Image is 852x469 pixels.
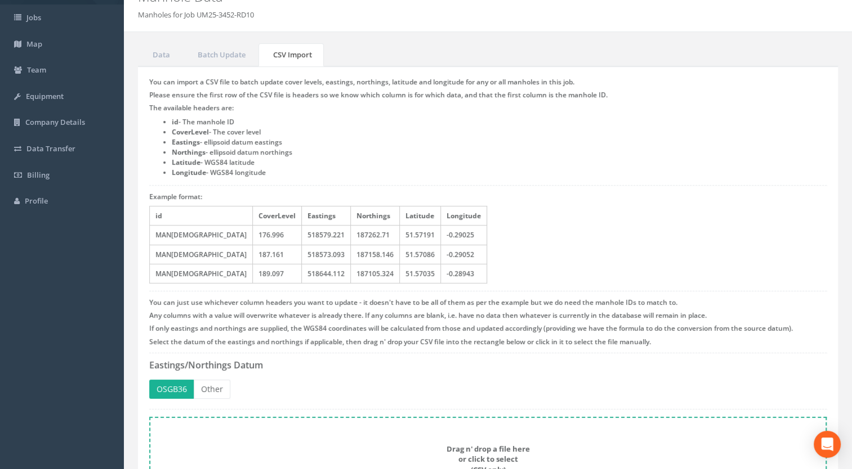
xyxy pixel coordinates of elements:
span: Jobs [26,12,41,22]
span: Company Details [25,117,85,127]
td: MAN[DEMOGRAPHIC_DATA] [150,245,253,264]
li: - The cover level [172,127,827,137]
th: Longitude [441,206,487,226]
a: CSV Import [258,43,324,66]
span: Billing [27,170,50,180]
td: 518573.093 [302,245,351,264]
strong: Longitude [172,168,206,177]
th: id [150,206,253,226]
span: Team [27,65,46,75]
li: - WGS84 longitude [172,168,827,178]
li: - The manhole ID [172,117,827,127]
td: 187.161 [253,245,302,264]
td: 518579.221 [302,226,351,245]
button: OSGB36 [149,380,194,399]
strong: Eastings [172,137,200,147]
li: - ellipsoid datum eastings [172,137,827,147]
h5: If only eastings and northings are supplied, the WGS84 coordinates will be calculated from those ... [149,324,827,332]
a: Batch Update [183,43,257,66]
th: Eastings [302,206,351,226]
th: Latitude [400,206,441,226]
h5: The available headers are: [149,104,827,111]
button: Other [194,380,230,399]
td: 51.57191 [400,226,441,245]
li: - WGS84 latitude [172,157,827,168]
td: 176.996 [253,226,302,245]
h5: Please ensure the first row of the CSV file is headers so we know which column is for which data,... [149,91,827,98]
h5: Any columns with a value will overwrite whatever is already there. If any columns are blank, i.e.... [149,312,827,319]
td: 51.57086 [400,245,441,264]
td: 51.57035 [400,264,441,283]
span: Profile [25,196,48,206]
span: Data Transfer [26,143,75,154]
td: 187158.146 [351,245,400,264]
h3: Eastings/Northings Datum [149,360,827,371]
td: -0.28943 [441,264,487,283]
td: 189.097 [253,264,302,283]
span: Map [26,39,42,49]
h5: Example format: [149,193,827,200]
td: 187262.71 [351,226,400,245]
li: Manholes for Job UM25-3452-RD10 [138,10,254,20]
strong: Northings [172,147,206,157]
strong: Latitude [172,157,200,167]
td: MAN[DEMOGRAPHIC_DATA] [150,226,253,245]
td: 187105.324 [351,264,400,283]
th: Northings [351,206,400,226]
td: -0.29025 [441,226,487,245]
h5: You can just use whichever column headers you want to update - it doesn't have to be all of them ... [149,299,827,306]
li: - ellipsoid datum northings [172,147,827,157]
h5: Select the datum of the eastings and northings if applicable, then drag n' drop your CSV file int... [149,338,827,345]
td: -0.29052 [441,245,487,264]
div: Open Intercom Messenger [814,431,841,458]
td: 518644.112 [302,264,351,283]
span: Equipment [26,91,64,101]
a: Data [138,43,182,66]
h5: You can import a CSV file to batch update cover levels, eastings, northings, latitude and longitu... [149,78,827,85]
strong: CoverLevel [172,127,209,137]
td: MAN[DEMOGRAPHIC_DATA] [150,264,253,283]
strong: id [172,117,179,127]
th: CoverLevel [253,206,302,226]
